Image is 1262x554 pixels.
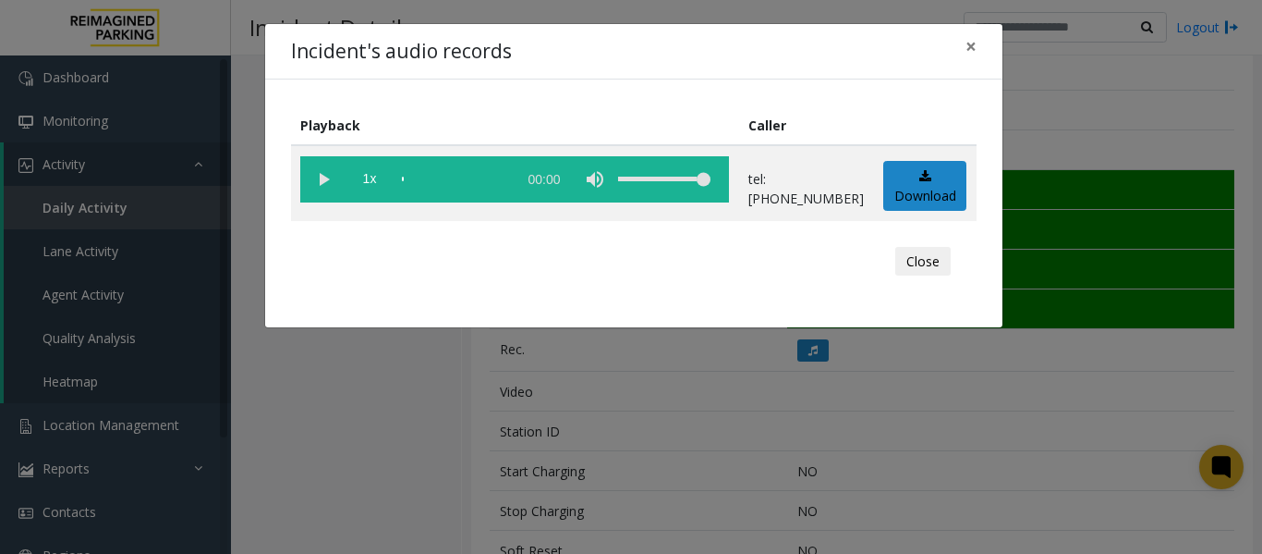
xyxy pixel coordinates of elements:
[953,24,989,69] button: Close
[291,105,739,145] th: Playback
[346,156,393,203] span: playback speed button
[618,156,710,203] div: volume level
[883,161,966,212] a: Download
[748,169,864,208] p: tel:[PHONE_NUMBER]
[739,105,874,145] th: Caller
[291,37,512,67] h4: Incident's audio records
[402,156,507,203] div: scrub bar
[895,247,951,277] button: Close
[965,33,977,59] span: ×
